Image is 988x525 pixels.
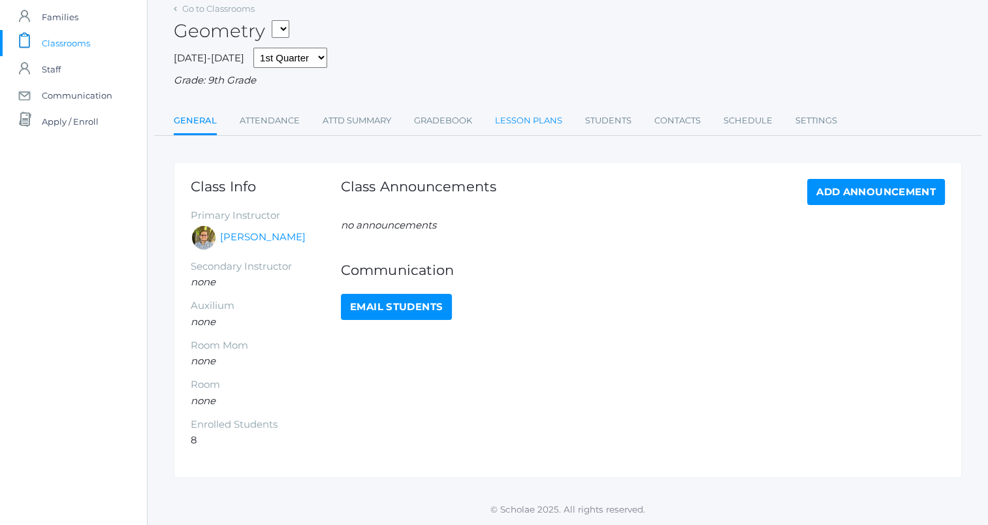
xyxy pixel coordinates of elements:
[341,294,452,320] a: Email Students
[191,394,215,407] em: none
[182,3,255,14] a: Go to Classrooms
[495,108,562,134] a: Lesson Plans
[414,108,472,134] a: Gradebook
[174,21,289,41] h2: Geometry
[42,108,99,135] span: Apply / Enroll
[191,179,341,194] h1: Class Info
[191,261,341,272] h5: Secondary Instructor
[42,4,78,30] span: Families
[191,276,215,288] em: none
[148,503,988,516] p: © Scholae 2025. All rights reserved.
[654,108,701,134] a: Contacts
[585,108,631,134] a: Students
[191,210,341,221] h5: Primary Instructor
[42,56,61,82] span: Staff
[191,300,341,311] h5: Auxilium
[220,230,306,245] a: [PERSON_NAME]
[42,30,90,56] span: Classrooms
[191,315,215,328] em: none
[191,225,217,251] div: Kylen Braileanu
[42,82,112,108] span: Communication
[795,108,837,134] a: Settings
[191,433,341,448] li: 8
[191,340,341,351] h5: Room Mom
[341,219,436,231] em: no announcements
[341,179,496,202] h1: Class Announcements
[191,379,341,390] h5: Room
[191,355,215,367] em: none
[174,52,244,64] span: [DATE]-[DATE]
[191,419,341,430] h5: Enrolled Students
[240,108,300,134] a: Attendance
[341,262,945,278] h1: Communication
[323,108,391,134] a: Attd Summary
[807,179,945,205] a: Add Announcement
[724,108,773,134] a: Schedule
[174,108,217,136] a: General
[174,73,962,88] div: Grade: 9th Grade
